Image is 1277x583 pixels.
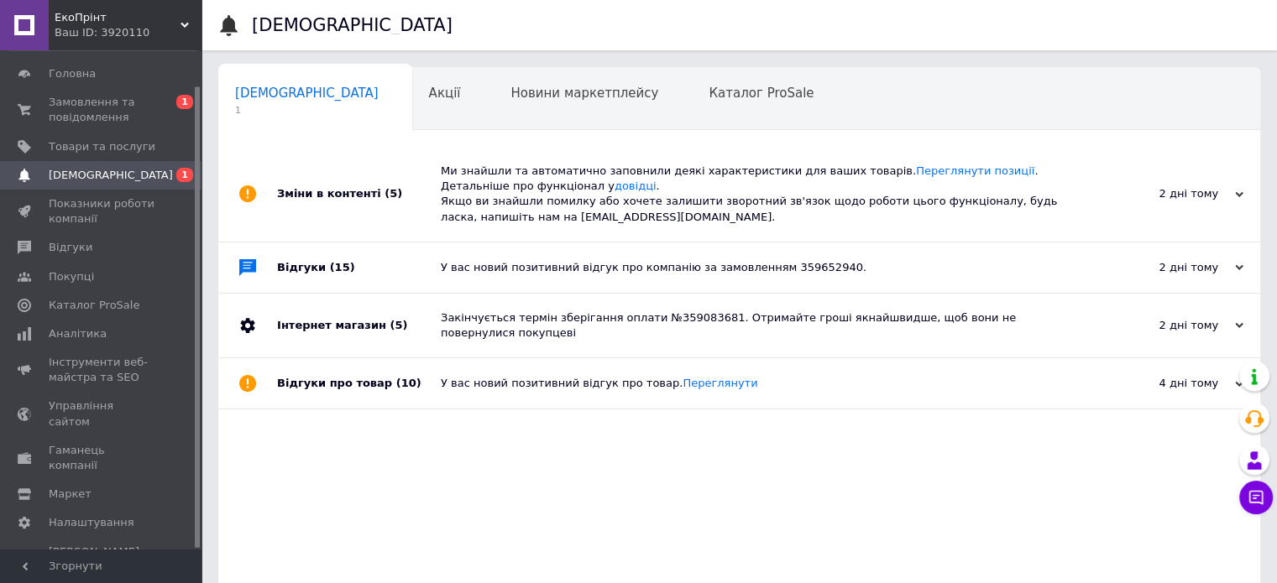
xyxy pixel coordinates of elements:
[709,86,814,101] span: Каталог ProSale
[49,443,155,473] span: Гаманець компанії
[1076,376,1243,391] div: 4 дні тому
[49,240,92,255] span: Відгуки
[277,147,441,242] div: Зміни в контенті
[1076,318,1243,333] div: 2 дні тому
[49,515,134,530] span: Налаштування
[441,164,1076,225] div: Ми знайшли та автоматично заповнили деякі характеристики для ваших товарів. . Детальніше про функ...
[385,187,402,200] span: (5)
[49,139,155,154] span: Товари та послуги
[916,164,1034,177] a: Переглянути позиції
[55,10,181,25] span: ЕкоПрінт
[49,355,155,385] span: Інструменти веб-майстра та SEO
[510,86,658,101] span: Новини маркетплейсу
[49,298,139,313] span: Каталог ProSale
[683,377,757,389] a: Переглянути
[330,261,355,273] span: (15)
[441,260,1076,275] div: У вас новий позитивний відгук про компанію за замовленням 359652940.
[176,95,193,109] span: 1
[441,310,1076,341] div: Закінчується термін зберігання оплати №359083681. Отримайте гроші якнайшвидше, щоб вони не поверн...
[49,398,155,429] span: Управління сайтом
[1076,260,1243,275] div: 2 дні тому
[277,294,441,357] div: Інтернет магазин
[49,326,107,341] span: Аналітика
[252,15,453,35] h1: [DEMOGRAPHIC_DATA]
[49,269,94,284] span: Покупці
[277,358,441,409] div: Відгуки про товар
[49,196,155,226] span: Показники роботи компанії
[49,487,92,502] span: Маркет
[55,25,201,40] div: Ваш ID: 3920110
[615,180,657,192] a: довідці
[49,168,173,183] span: [DEMOGRAPHIC_DATA]
[176,168,193,182] span: 1
[396,377,421,389] span: (10)
[49,66,96,81] span: Головна
[390,319,407,331] span: (5)
[429,86,461,101] span: Акції
[1239,481,1273,514] button: Чат з покупцем
[235,86,379,101] span: [DEMOGRAPHIC_DATA]
[441,376,1076,391] div: У вас новий позитивний відгук про товар.
[277,242,441,293] div: Відгуки
[1076,186,1243,201] div: 2 дні тому
[49,95,155,125] span: Замовлення та повідомлення
[235,104,379,117] span: 1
